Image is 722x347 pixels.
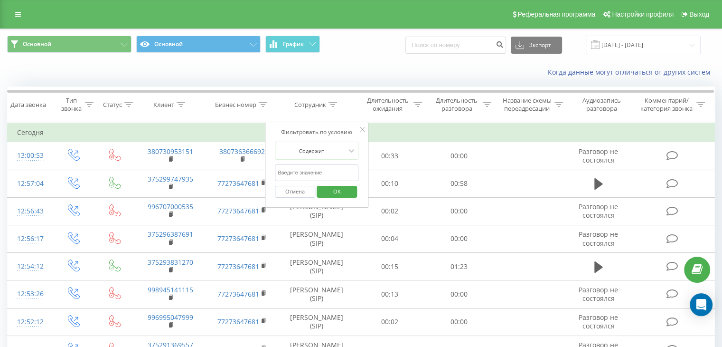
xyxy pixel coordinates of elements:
[217,179,259,188] a: 77273647681
[275,186,315,198] button: Отмена
[356,170,424,197] td: 00:10
[217,206,259,215] a: 77273647681
[324,184,350,199] span: OK
[638,96,694,113] div: Комментарий/категория звонка
[148,202,193,211] a: 996707000535
[356,280,424,308] td: 00:13
[278,225,356,252] td: [PERSON_NAME] (SIP)
[17,146,42,165] div: 13:00:53
[294,101,326,109] div: Сотрудник
[356,253,424,280] td: 00:15
[217,234,259,243] a: 77273647681
[356,225,424,252] td: 00:04
[148,313,193,322] a: 996995047999
[517,10,595,18] span: Реферальная программа
[579,202,618,220] span: Разговор не состоялся
[217,317,259,326] a: 77273647681
[689,10,709,18] span: Выход
[17,202,42,221] div: 12:56:43
[265,36,320,53] button: График
[579,285,618,303] span: Разговор не состоялся
[17,313,42,331] div: 12:52:12
[424,280,493,308] td: 00:00
[690,293,713,316] div: Open Intercom Messenger
[433,96,480,113] div: Длительность разговора
[574,96,629,113] div: Аудиозапись разговора
[10,101,46,109] div: Дата звонка
[612,10,674,18] span: Настройки профиля
[278,197,356,225] td: [PERSON_NAME] (SIP)
[356,197,424,225] td: 00:02
[17,257,42,276] div: 12:54:12
[356,142,424,170] td: 00:33
[219,147,265,156] a: 380736366692
[511,37,562,54] button: Экспорт
[405,37,506,54] input: Поиск по номеру
[148,174,193,183] a: 375299747935
[278,280,356,308] td: [PERSON_NAME] (SIP)
[148,285,193,294] a: 998945141115
[136,36,261,53] button: Основной
[278,308,356,336] td: [PERSON_NAME] (SIP)
[283,41,304,48] span: График
[424,225,493,252] td: 00:00
[424,308,493,336] td: 00:00
[579,147,618,164] span: Разговор не состоялся
[424,142,493,170] td: 00:00
[424,197,493,225] td: 00:00
[215,101,256,109] div: Бизнес номер
[424,170,493,197] td: 00:58
[424,253,493,280] td: 01:23
[148,230,193,239] a: 375296387691
[103,101,122,109] div: Статус
[317,186,357,198] button: OK
[7,36,131,53] button: Основной
[148,147,193,156] a: 380730953151
[217,262,259,271] a: 77273647681
[275,127,358,137] div: Фильтровать по условию
[364,96,412,113] div: Длительность ожидания
[60,96,82,113] div: Тип звонка
[217,289,259,299] a: 77273647681
[8,123,715,142] td: Сегодня
[579,230,618,247] span: Разговор не состоялся
[17,174,42,193] div: 12:57:04
[502,96,552,113] div: Название схемы переадресации
[17,230,42,248] div: 12:56:17
[278,253,356,280] td: [PERSON_NAME] (SIP)
[548,67,715,77] a: Когда данные могут отличаться от других систем
[275,164,358,181] input: Введите значение
[17,285,42,303] div: 12:53:26
[356,308,424,336] td: 00:02
[579,313,618,330] span: Разговор не состоялся
[148,258,193,267] a: 375293831270
[23,40,51,48] span: Основной
[153,101,174,109] div: Клиент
